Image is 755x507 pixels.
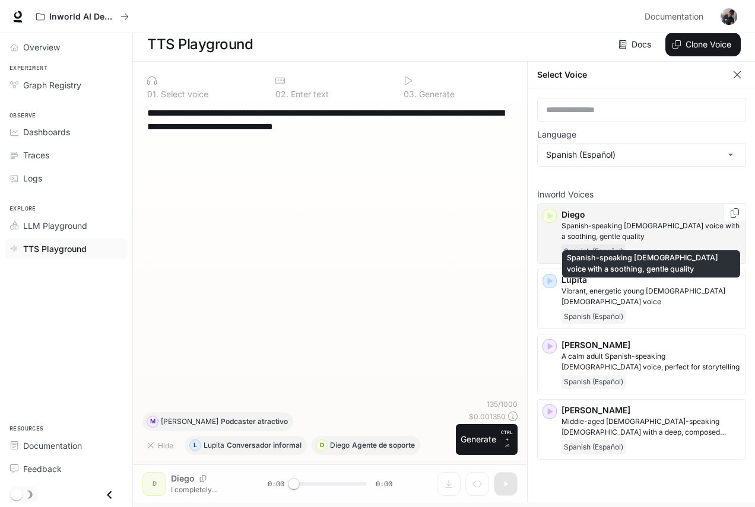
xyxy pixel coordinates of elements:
button: GenerateCTRL +⏎ [456,424,518,455]
div: L [190,436,201,455]
img: User avatar [721,8,737,25]
button: User avatar [717,5,741,28]
p: Agente de soporte [352,442,415,449]
span: Traces [23,149,49,161]
span: Feedback [23,463,62,475]
p: [PERSON_NAME] [562,404,741,416]
a: Graph Registry [5,75,128,95]
button: Close drawer [96,483,123,507]
p: A calm adult Spanish-speaking male voice, perfect for storytelling [562,351,741,372]
h1: TTS Playground [147,33,253,56]
p: 135 / 1000 [487,399,518,409]
a: Documentation [640,5,712,28]
span: Graph Registry [23,79,81,91]
p: CTRL + [501,429,513,443]
span: LLM Playground [23,219,87,232]
a: Documentation [5,435,128,456]
span: Documentation [645,9,703,24]
p: Lupita [204,442,224,449]
p: Enter text [288,90,329,98]
span: Overview [23,41,60,53]
p: Generate [417,90,455,98]
button: Copy Voice ID [729,208,741,218]
p: ⏎ [501,429,513,450]
p: [PERSON_NAME] [562,339,741,351]
div: Spanish-speaking [DEMOGRAPHIC_DATA] voice with a soothing, gentle quality [562,250,740,278]
span: TTS Playground [23,243,87,255]
p: Podcaster atractivo [221,418,288,425]
span: Spanish (Español) [562,375,626,389]
p: Diego [562,209,741,221]
a: Feedback [5,458,128,479]
p: Inworld Voices [537,190,746,199]
span: Dark mode toggle [11,487,23,500]
a: Overview [5,37,128,58]
p: Conversador informal [227,442,302,449]
span: Logs [23,172,42,184]
p: 0 1 . [147,90,158,98]
p: 0 2 . [275,90,288,98]
p: Language [537,130,576,139]
span: Documentation [23,439,82,452]
div: D [316,436,327,455]
p: Lupita [562,274,741,286]
p: Middle-aged Spanish-speaking male with a deep, composed voice. Great for narrations [562,416,741,438]
button: All workspaces [31,5,134,28]
a: Dashboards [5,122,128,142]
button: DDiegoAgente de soporte [312,436,420,455]
p: Spanish-speaking male voice with a soothing, gentle quality [562,221,741,242]
span: Spanish (Español) [562,310,626,324]
div: Spanish (Español) [538,144,746,166]
button: LLupitaConversador informal [185,436,307,455]
a: Traces [5,145,128,165]
a: LLM Playground [5,215,128,236]
span: Spanish (Español) [562,440,626,454]
div: M [147,412,158,431]
p: $ 0.001350 [469,412,506,422]
a: TTS Playground [5,238,128,259]
p: 0 3 . [404,90,417,98]
span: Dashboards [23,126,70,138]
p: Vibrant, energetic young Spanish-speaking female voice [562,286,741,307]
button: Clone Voice [665,33,741,56]
a: Docs [616,33,656,56]
a: Logs [5,168,128,189]
p: Select voice [158,90,208,98]
button: Hide [142,436,180,455]
p: Inworld AI Demos [49,12,116,22]
button: M[PERSON_NAME]Podcaster atractivo [142,412,293,431]
p: [PERSON_NAME] [161,418,218,425]
p: Diego [330,442,350,449]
